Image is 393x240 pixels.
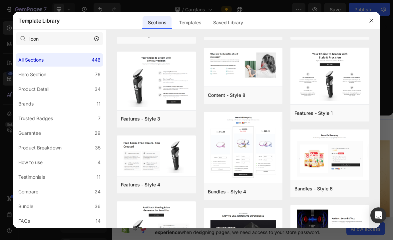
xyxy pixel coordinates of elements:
[97,173,101,181] div: 11
[18,188,38,196] div: Compare
[18,173,45,181] div: Testimonials
[97,100,101,108] div: 11
[174,16,206,29] div: Templates
[121,115,160,123] div: Features - Style 3
[95,71,101,79] div: 76
[18,144,62,152] div: Product Breakdown
[95,202,101,210] div: 36
[18,115,53,122] div: Trusted Badges
[95,188,101,196] div: 24
[18,71,46,79] div: Hero Section
[208,188,246,196] div: Bundles - Style 4
[204,112,282,184] img: bd4.png
[121,181,160,189] div: Features - Style 4
[95,85,101,93] div: 34
[18,217,30,225] div: FAQs
[95,144,101,152] div: 35
[18,56,44,64] div: All Sections
[95,129,101,137] div: 29
[18,202,33,210] div: Bundle
[18,12,59,29] h2: Template Library
[294,185,333,193] div: Bundles - Style 6
[18,85,49,93] div: Product Detail
[16,32,103,45] input: E.g.: Black Friday, Sale, etc.
[290,129,369,181] img: bd6.png
[92,56,101,64] div: 446
[201,139,205,143] button: Dot
[208,91,245,99] div: Content - Style 8
[18,100,34,108] div: Brands
[195,139,198,143] button: Dot
[18,158,43,166] div: How to use
[96,217,101,225] div: 14
[1,7,20,26] button: Carousel Back Arrow
[98,115,101,122] div: 7
[370,207,386,223] div: Open Intercom Messenger
[98,158,101,166] div: 4
[18,129,41,137] div: Guarantee
[143,16,172,29] div: Sections
[294,109,333,117] div: Features - Style 1
[208,16,248,29] div: Saved Library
